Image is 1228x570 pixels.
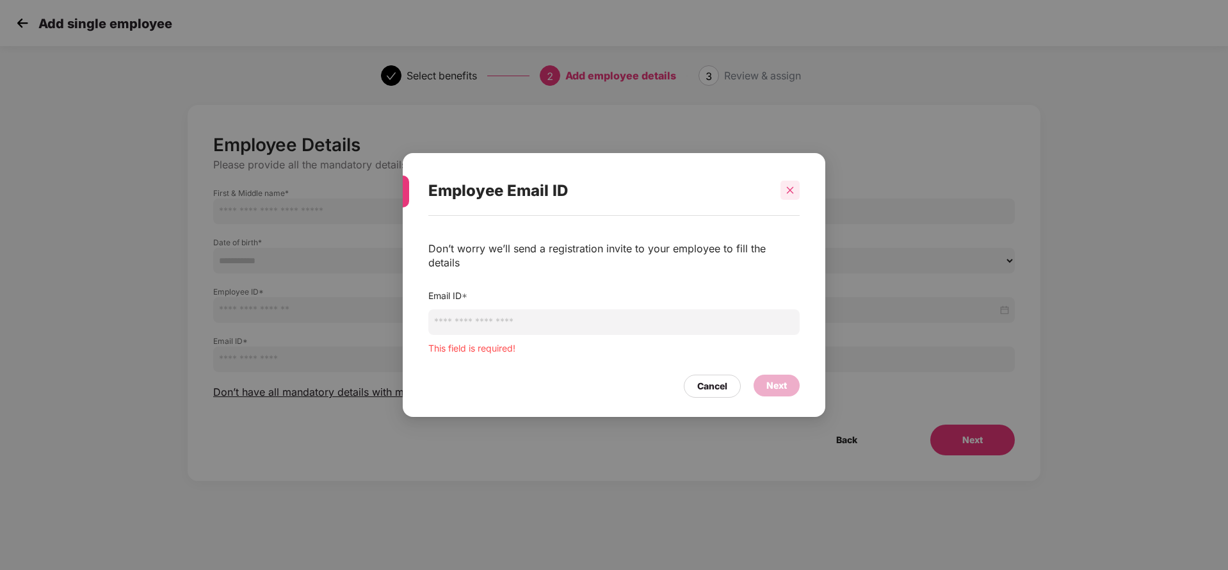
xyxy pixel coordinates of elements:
[428,290,467,301] label: Email ID
[697,379,727,393] div: Cancel
[428,166,769,216] div: Employee Email ID
[786,186,795,195] span: close
[428,241,800,270] div: Don’t worry we’ll send a registration invite to your employee to fill the details
[766,379,787,393] div: Next
[428,343,515,354] span: This field is required!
